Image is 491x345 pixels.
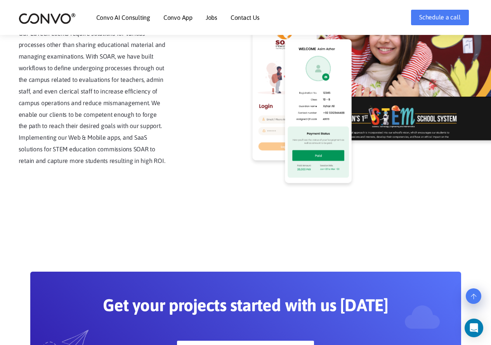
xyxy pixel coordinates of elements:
img: logo_2.png [19,12,76,24]
a: Convo AI Consulting [96,14,150,21]
a: Schedule a call [411,10,468,25]
h2: Get your projects started with us [DATE] [67,295,424,321]
p: Our EdTech clients require solutions for various processes other than sharing educational materia... [19,28,166,167]
div: Open Intercom Messenger [465,319,483,337]
a: Jobs [206,14,217,21]
a: Convo App [163,14,193,21]
a: Contact Us [231,14,260,21]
